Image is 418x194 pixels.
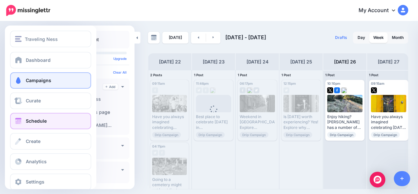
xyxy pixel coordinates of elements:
h4: [DATE] 24 [247,58,268,66]
a: Day [354,32,369,43]
button: Traveling Ness [10,31,91,47]
span: 1 Post [369,73,378,77]
a: Week [369,32,388,43]
span: 09:11am [152,81,165,85]
div: Open Intercom Messenger [370,172,385,187]
a: Curate [10,93,91,109]
h4: [DATE] 27 [378,58,399,66]
a: Upgrade [113,57,127,61]
span: 1 Post [325,73,335,77]
span: [DATE] - [DATE] [225,34,266,41]
div: Going to a cemetery might not be at the top of your Memphis to do list but find out why this beau... [152,177,187,193]
h4: [DATE] 26 [334,58,356,66]
span: Schedule [26,118,47,124]
a: Clear All [113,70,127,74]
div: Best place to celebrate [DATE] in [GEOGRAPHIC_DATA]? [GEOGRAPHIC_DATA]! 💀 Read more 👉 [URL][DOMAI... [196,114,231,130]
div: Enjoy hiking? [PERSON_NAME] has a number of amazing hikes with gorgeous views... Read more 👉 [URL... [327,114,362,130]
span: Drip Campaign [152,132,181,138]
a: [DATE] [162,32,188,44]
span: Drip Campaign [371,132,400,138]
h4: [DATE] 25 [290,58,312,66]
span: Drip Campaign [196,132,225,138]
img: bluesky-grey-square.png [210,87,216,93]
img: twitter-square.png [327,87,333,93]
span: 1 Post [238,73,247,77]
span: 2 Posts [150,73,162,77]
a: Dashboard [10,52,91,68]
img: facebook-grey-square.png [203,87,209,93]
div: Weekend in [GEOGRAPHIC_DATA]? Explore cobblestone charm, lobster rolls, and revolutionary history... [240,114,275,130]
h4: [DATE] 22 [159,58,181,66]
img: twitter-grey-square.png [283,87,289,93]
span: Create [26,138,40,144]
span: 1 Post [194,73,203,77]
img: facebook-grey-square.png [152,87,158,93]
h4: [DATE] 23 [203,58,225,66]
img: menu.png [15,36,22,42]
div: Have you always imagined celebrating [DATE] in [GEOGRAPHIC_DATA]? Everything to know about planni... [371,114,406,130]
a: Drafts [331,32,351,44]
span: 04:11pm [152,144,165,148]
a: Add [103,84,118,90]
span: Analytics [26,159,47,164]
span: Drip Campaign [327,132,356,138]
img: facebook-grey-square.png [159,150,165,156]
span: Campaigns [26,78,51,83]
span: 09:15am [371,81,384,85]
a: Schedule [10,113,91,129]
img: twitter-grey-square.png [196,87,202,93]
span: 12:15pm [283,81,296,85]
a: Settings [10,174,91,190]
img: facebook-grey-square.png [240,87,246,93]
span: 1 Post [281,73,291,77]
img: Missinglettr [6,5,50,16]
div: Have you always imagined celebrating [DATE] in [GEOGRAPHIC_DATA]? Everything to know about planni... [152,114,187,130]
img: calendar-grey-darker.png [151,35,157,41]
span: Settings [26,179,44,185]
span: Dashboard [26,57,51,63]
a: Create [10,133,91,150]
span: Drip Campaign [283,132,312,138]
img: facebook-square.png [334,87,340,93]
img: twitter-square.png [371,87,377,93]
span: 06:17pm [240,81,253,85]
div: Is [DATE] worth experiencing? Yes! Explore why [GEOGRAPHIC_DATA], [GEOGRAPHIC_DATA] is the place ... [283,114,319,130]
a: Month [388,32,408,43]
a: Analytics [10,153,91,170]
span: Drip Campaign [240,132,268,138]
span: 10:10pm [327,81,340,85]
span: Drafts [335,36,347,40]
img: bluesky-square.png [341,87,347,93]
span: Traveling Ness [25,35,58,43]
img: twitter-grey-square.png [152,150,158,156]
img: twitter-grey-square.png [253,87,259,93]
img: bluesky-grey-square.png [247,87,252,93]
div: Loading [205,105,223,122]
span: Curate [26,98,41,103]
a: Campaigns [10,72,91,89]
a: My Account [352,3,408,19]
span: 11:46pm [196,81,209,85]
